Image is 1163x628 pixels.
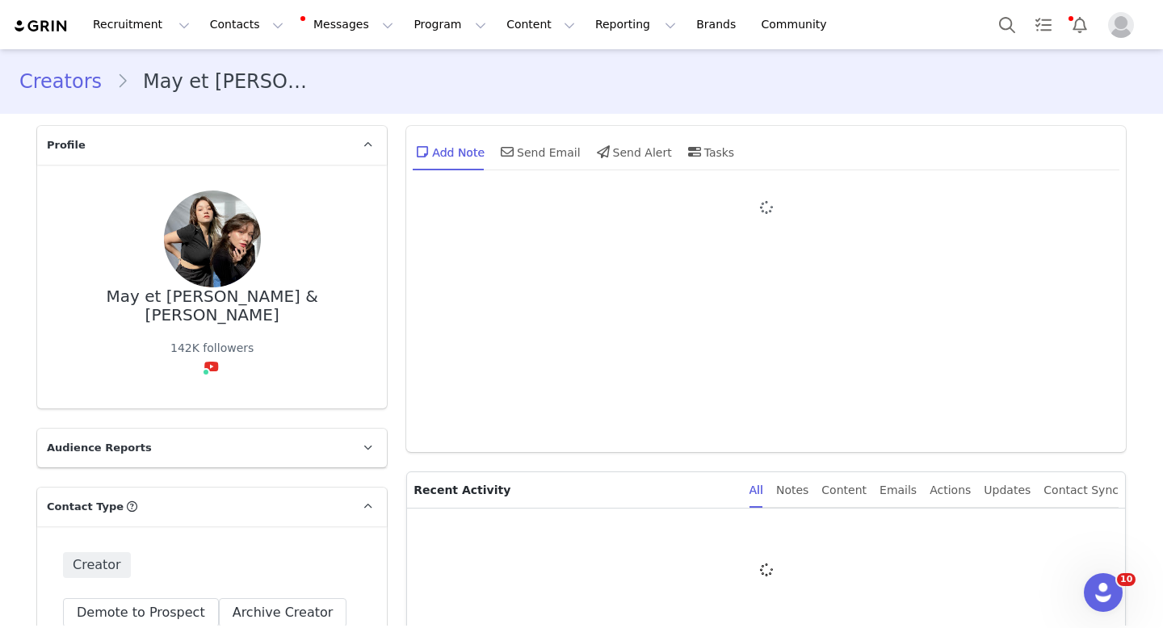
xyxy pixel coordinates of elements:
button: Messages [294,6,403,43]
a: Community [752,6,844,43]
span: 10 [1117,573,1136,586]
span: Profile [47,137,86,153]
button: Program [404,6,496,43]
button: Reporting [586,6,686,43]
div: 142K followers [170,340,254,357]
button: Recruitment [83,6,199,43]
button: Archive Creator [219,598,347,627]
div: Emails [880,472,917,509]
a: Tasks [1026,6,1061,43]
a: Brands [686,6,750,43]
button: Notifications [1062,6,1098,43]
iframe: Intercom live chat [1084,573,1123,612]
button: Profile [1098,12,1150,38]
span: Audience Reports [47,440,152,456]
span: Contact Type [47,499,124,515]
button: Demote to Prospect [63,598,219,627]
button: Content [497,6,585,43]
button: Search [989,6,1025,43]
div: Content [821,472,867,509]
button: Contacts [200,6,293,43]
div: Actions [930,472,971,509]
a: Creators [19,67,116,96]
img: placeholder-profile.jpg [1108,12,1134,38]
div: Add Note [413,132,485,171]
span: Creator [63,552,131,578]
div: Send Alert [594,132,672,171]
img: grin logo [13,19,69,34]
div: May et [PERSON_NAME] & [PERSON_NAME] [63,287,361,324]
div: Updates [984,472,1031,509]
div: Send Email [498,132,581,171]
div: Contact Sync [1043,472,1119,509]
div: All [749,472,763,509]
div: Tasks [685,132,735,171]
div: Notes [776,472,808,509]
p: Recent Activity [414,472,736,508]
img: d81f0c01-58a0-460b-8b26-4095a625c22a--s.jpg [164,190,261,287]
